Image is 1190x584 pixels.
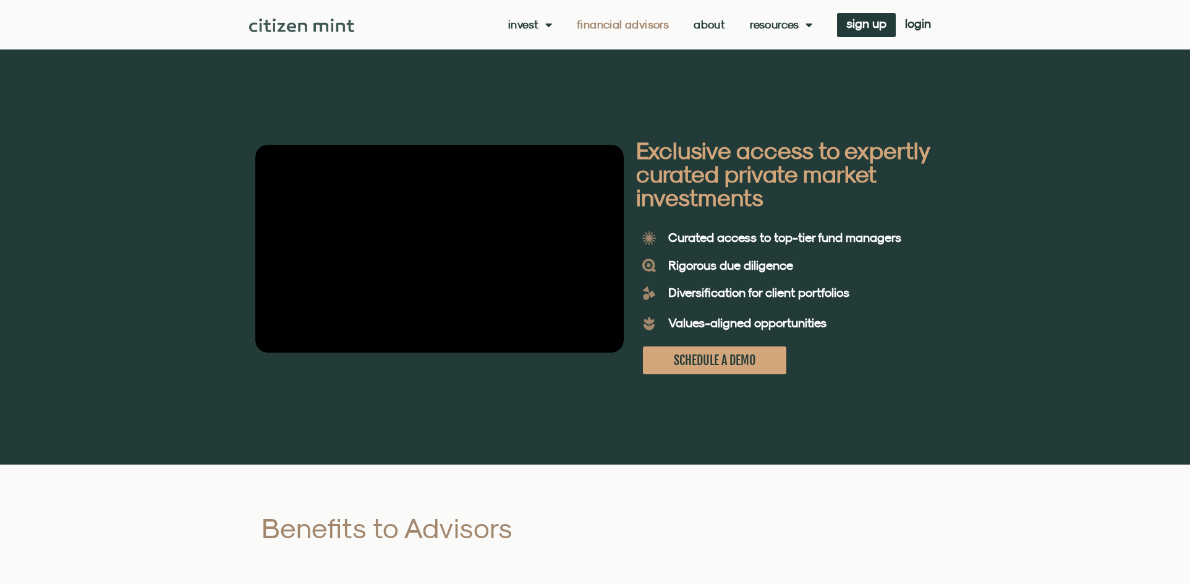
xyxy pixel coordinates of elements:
a: SCHEDULE A DEMO [643,346,786,374]
b: Rigorous due diligence [668,258,793,272]
a: About [694,19,725,31]
a: login [896,13,940,37]
a: Financial Advisors [577,19,669,31]
nav: Menu [508,19,812,31]
h2: Benefits to Advisors [261,514,647,542]
b: Diversification for client portfolios [668,285,849,299]
a: Invest [508,19,552,31]
img: Citizen Mint [249,19,355,32]
b: Curated access to top-tier fund managers [668,230,901,244]
span: sign up [846,19,886,28]
span: SCHEDULE A DEMO [674,353,755,368]
a: Resources [750,19,812,31]
span: login [905,19,931,28]
a: sign up [837,13,896,37]
b: Exclusive access to expertly curated private market investments [636,136,929,211]
b: Values-aligned opportunities [668,316,827,330]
